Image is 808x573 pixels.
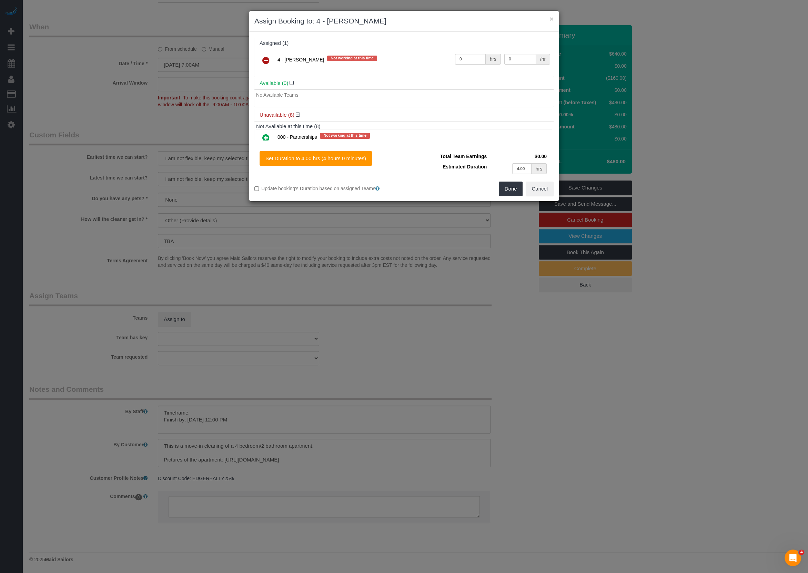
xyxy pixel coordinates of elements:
[277,134,317,140] span: 000 - Partnerships
[260,40,548,46] div: Assigned (1)
[799,550,804,555] span: 4
[254,185,399,192] label: Update booking's Duration based on assigned Teams
[260,112,548,118] h4: Unavailable (8)
[488,151,548,162] td: $0.00
[256,124,552,129] h4: Not Available at this time (8)
[254,186,259,191] input: Update booking's Duration based on assigned Teams
[327,56,377,61] span: Not working at this time
[443,164,487,169] span: Estimated Duration
[536,54,550,65] div: /hr
[526,182,554,196] button: Cancel
[409,151,488,162] td: Total Team Earnings
[785,550,801,566] iframe: Intercom live chat
[260,80,548,86] h4: Available (0)
[256,92,298,98] span: No Available Teams
[320,133,370,138] span: Not working at this time
[254,16,554,26] h3: Assign Booking to: 4 - [PERSON_NAME]
[499,182,523,196] button: Done
[277,57,324,62] span: 4 - [PERSON_NAME]
[260,151,372,166] button: Set Duration to 4.00 hrs (4 hours 0 minutes)
[532,163,547,174] div: hrs
[549,15,554,22] button: ×
[486,54,501,65] div: hrs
